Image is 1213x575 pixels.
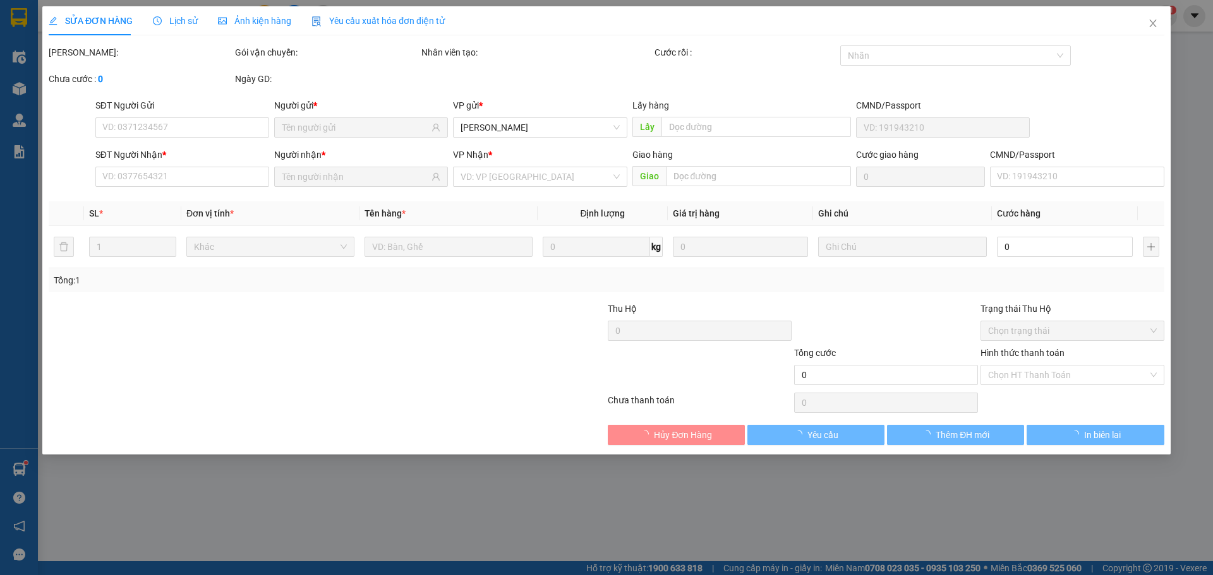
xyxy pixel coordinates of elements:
[673,237,809,257] input: 0
[856,98,1030,112] div: CMND/Passport
[608,304,637,314] span: Thu Hộ
[655,45,838,59] div: Cước rồi :
[632,150,673,160] span: Giao hàng
[814,201,992,226] th: Ghi chú
[282,121,429,134] input: Tên người gửi
[311,16,445,26] span: Yêu cầu xuất hóa đơn điện tử
[794,430,807,439] span: loading
[454,150,489,160] span: VP Nhận
[461,118,620,137] span: Tân Châu
[606,393,793,415] div: Chưa thanh toán
[421,45,652,59] div: Nhân viên tạo:
[98,74,103,84] b: 0
[218,16,291,26] span: Ảnh kiện hàng
[673,208,720,218] span: Giá trị hàng
[608,425,745,445] button: Hủy Đơn Hàng
[432,123,441,132] span: user
[990,148,1164,162] div: CMND/Passport
[49,72,232,86] div: Chưa cước :
[641,430,655,439] span: loading
[235,72,419,86] div: Ngày GD:
[95,98,269,112] div: SĐT Người Gửi
[153,16,198,26] span: Lịch sử
[666,166,851,186] input: Dọc đường
[194,237,347,256] span: Khác
[655,428,713,442] span: Hủy Đơn Hàng
[454,98,627,112] div: VP gửi
[807,428,838,442] span: Yêu cầu
[235,45,419,59] div: Gói vận chuyển:
[54,237,74,257] button: delete
[49,16,133,26] span: SỬA ĐƠN HÀNG
[89,208,99,218] span: SL
[819,237,987,257] input: Ghi Chú
[661,117,851,137] input: Dọc đường
[49,45,232,59] div: [PERSON_NAME]:
[1084,428,1121,442] span: In biên lai
[54,273,468,287] div: Tổng: 1
[887,425,1024,445] button: Thêm ĐH mới
[274,148,448,162] div: Người nhận
[1148,18,1158,28] span: close
[153,16,162,25] span: clock-circle
[794,348,836,358] span: Tổng cước
[856,117,1030,138] input: VD: 191943210
[432,172,441,181] span: user
[981,348,1065,358] label: Hình thức thanh toán
[632,117,661,137] span: Lấy
[186,208,234,218] span: Đơn vị tính
[632,100,669,110] span: Lấy hàng
[922,430,936,439] span: loading
[365,237,533,257] input: VD: Bàn, Ghế
[988,321,1157,340] span: Chọn trạng thái
[274,98,448,112] div: Người gửi
[1135,6,1171,42] button: Close
[282,170,429,184] input: Tên người nhận
[311,16,322,27] img: icon
[95,148,269,162] div: SĐT Người Nhận
[856,150,919,160] label: Cước giao hàng
[581,208,625,218] span: Định lượng
[1070,430,1084,439] span: loading
[632,166,666,186] span: Giao
[747,425,884,445] button: Yêu cầu
[218,16,227,25] span: picture
[49,16,57,25] span: edit
[365,208,406,218] span: Tên hàng
[997,208,1041,218] span: Cước hàng
[1143,237,1159,257] button: plus
[856,167,985,187] input: Cước giao hàng
[936,428,989,442] span: Thêm ĐH mới
[1027,425,1164,445] button: In biên lai
[981,302,1164,316] div: Trạng thái Thu Hộ
[650,237,663,257] span: kg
